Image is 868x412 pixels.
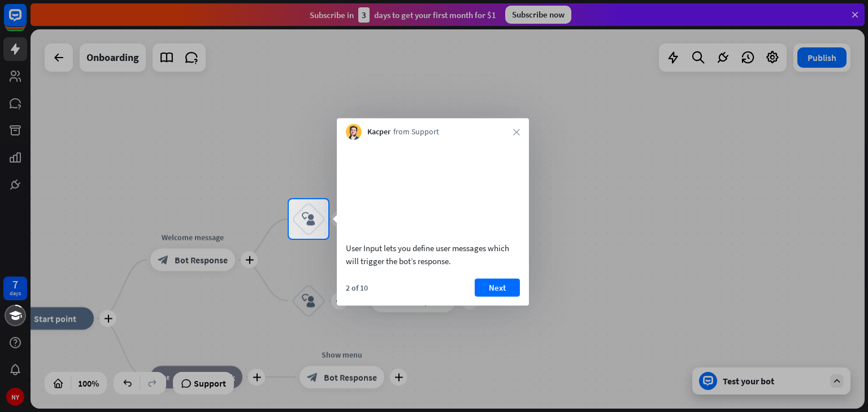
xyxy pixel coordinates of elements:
[346,241,520,267] div: User Input lets you define user messages which will trigger the bot’s response.
[513,129,520,135] i: close
[367,126,390,138] span: Kacper
[346,282,368,292] div: 2 of 10
[475,278,520,296] button: Next
[9,5,43,38] button: Open LiveChat chat widget
[302,212,315,226] i: block_user_input
[393,126,439,138] span: from Support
